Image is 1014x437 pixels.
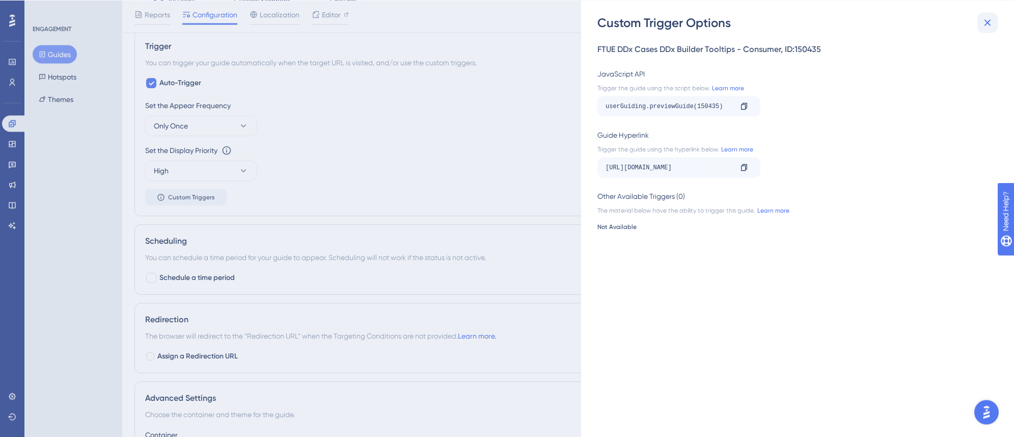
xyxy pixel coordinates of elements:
span: Need Help? [24,3,64,15]
a: Learn more [755,206,789,214]
div: Trigger the guide using the script below. [597,84,992,92]
div: Other Available Triggers (0) [597,190,992,202]
iframe: UserGuiding AI Assistant Launcher [971,397,1002,427]
div: Custom Trigger Options [597,14,1000,31]
div: userGuiding.previewGuide(150435) [606,98,732,114]
div: [URL][DOMAIN_NAME] [606,159,732,175]
div: Not Available [597,222,992,230]
div: Trigger the guide using the hyperlink below. [597,145,992,153]
a: Learn more [719,145,753,153]
div: JavaScript API [597,67,992,80]
a: Learn more [710,84,744,92]
div: The material below have the ability to trigger this guide. [597,206,992,214]
div: Guide Hyperlink [597,128,992,141]
div: FTUE DDx Cases DDx Builder Tooltips - Consumer , ID: 150435 [597,43,992,55]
